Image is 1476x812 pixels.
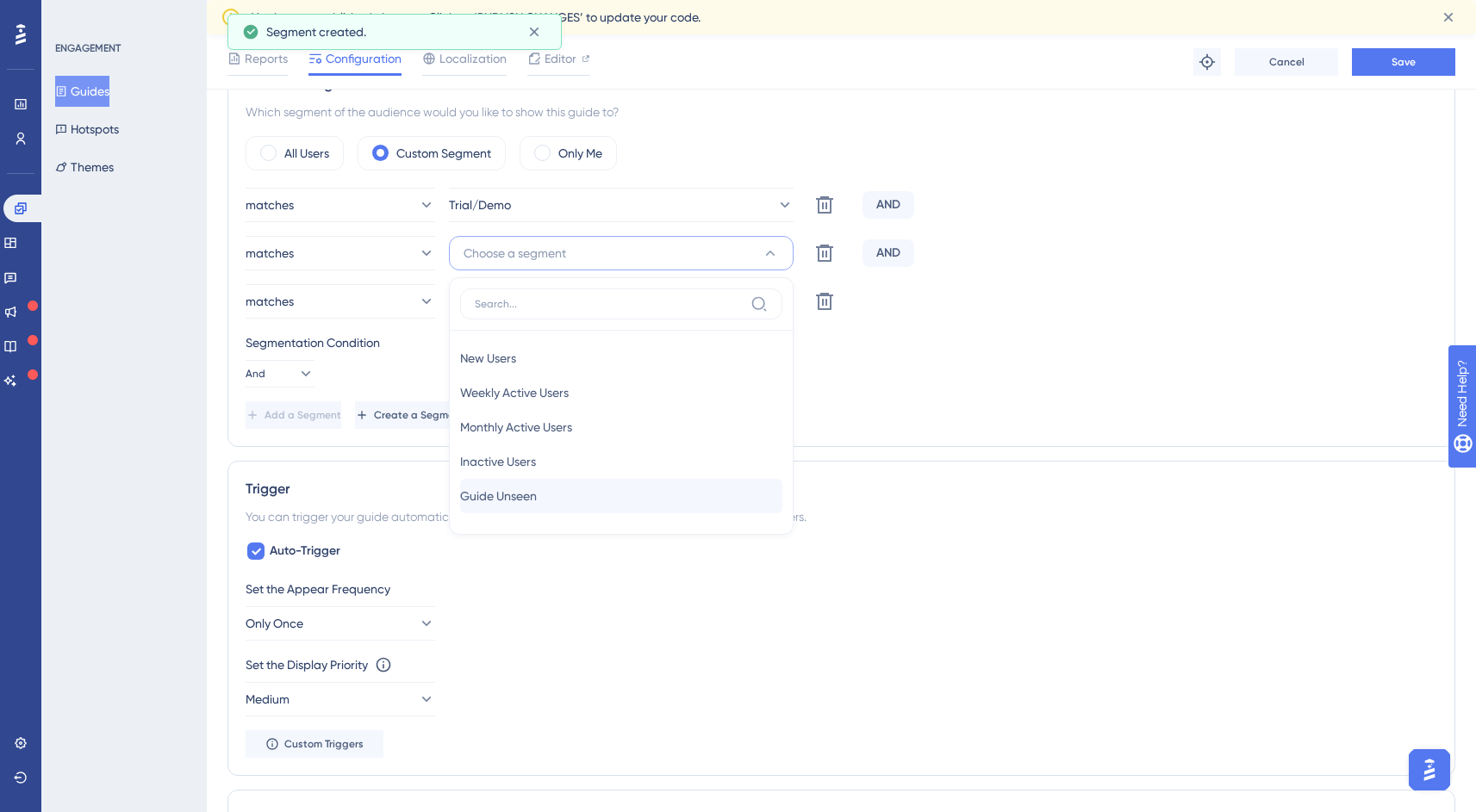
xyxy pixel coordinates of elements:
[326,48,402,69] span: Configuration
[449,195,511,215] span: Trial/Demo
[246,479,1437,499] div: Trigger
[355,401,464,429] button: Create a Segment
[246,654,368,675] div: Set the Display Priority
[284,737,364,751] span: Custom Triggers
[1235,48,1338,76] button: Cancel
[460,479,782,513] button: Guide Unseen
[252,7,701,28] span: You have unpublished changes. Click on ‘PUBLISH CHANGES’ to update your code.
[374,408,464,422] span: Create a Segment
[55,76,109,107] button: Guides
[246,506,1437,527] div: You can trigger your guide automatically when the target URL is visited, and/or use the custom tr...
[246,236,435,270] button: matches
[266,22,366,42] span: Segment created.
[460,348,516,369] span: New Users
[460,375,782,410] button: Weekly Active Users
[246,606,435,641] button: Only Once
[460,444,782,479] button: Inactive Users
[246,689,290,710] span: Medium
[246,195,294,215] span: matches
[246,188,435,222] button: matches
[460,451,536,472] span: Inactive Users
[55,114,119,145] button: Hotspots
[55,41,121,55] div: ENGAGEMENT
[265,408,341,422] span: Add a Segment
[246,291,294,312] span: matches
[246,613,303,634] span: Only Once
[460,417,572,437] span: Monthly Active Users
[863,191,914,219] div: AND
[460,410,782,444] button: Monthly Active Users
[270,541,340,561] span: Auto-Trigger
[396,143,491,164] label: Custom Segment
[475,297,744,311] input: Search...
[1269,55,1305,69] span: Cancel
[246,360,315,387] button: And
[460,382,569,403] span: Weekly Active Users
[55,152,114,183] button: Themes
[245,48,288,69] span: Reports
[246,401,341,429] button: Add a Segment
[1392,55,1416,69] span: Save
[449,236,794,270] button: Choose a segment
[246,367,265,381] span: And
[449,188,794,222] button: Trial/Demo
[284,143,329,164] label: All Users
[863,239,914,267] div: AND
[246,332,1437,353] div: Segmentation Condition
[246,243,294,263] span: matches
[246,284,435,319] button: matches
[460,341,782,375] button: New Users
[439,48,507,69] span: Localization
[1352,48,1455,76] button: Save
[246,682,435,716] button: Medium
[545,48,576,69] span: Editor
[1404,744,1455,796] iframe: UserGuiding AI Assistant Launcher
[460,486,537,506] span: Guide Unseen
[464,243,566,263] span: Choose a segment
[558,143,602,164] label: Only Me
[246,579,1437,599] div: Set the Appear Frequency
[40,4,108,25] span: Need Help?
[246,730,383,758] button: Custom Triggers
[246,102,1437,122] div: Which segment of the audience would you like to show this guide to?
